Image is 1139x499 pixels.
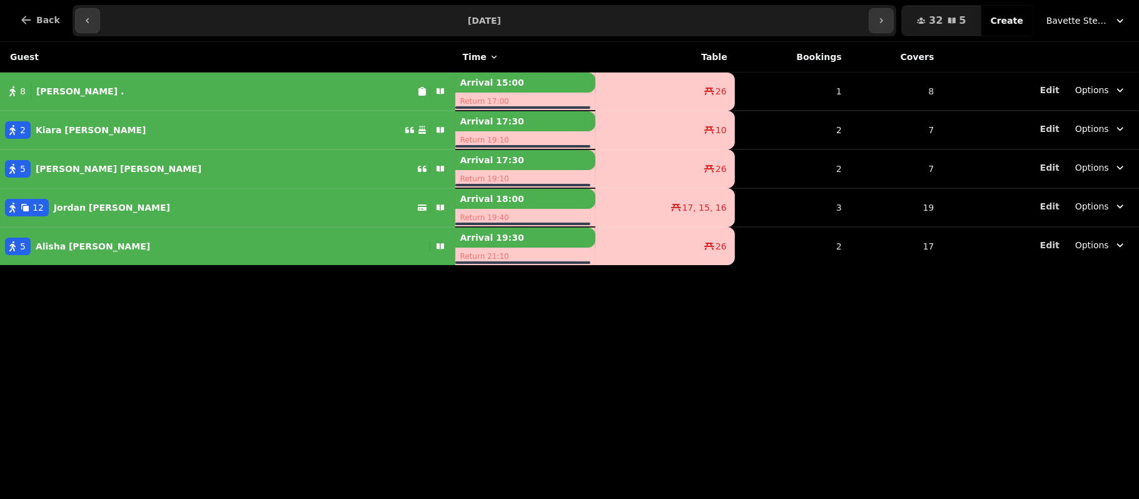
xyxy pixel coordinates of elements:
[455,248,596,265] p: Return 21:10
[36,124,146,136] p: Kiara [PERSON_NAME]
[1040,202,1060,211] span: Edit
[36,16,60,24] span: Back
[1068,156,1134,179] button: Options
[1040,163,1060,172] span: Edit
[959,16,966,26] span: 5
[981,6,1033,36] button: Create
[735,111,849,149] td: 2
[735,188,849,227] td: 3
[849,188,942,227] td: 19
[54,201,170,214] p: Jordan [PERSON_NAME]
[929,16,943,26] span: 32
[455,111,596,131] p: Arrival 17:30
[902,6,981,36] button: 325
[20,240,26,253] span: 5
[735,42,849,73] th: Bookings
[1068,79,1134,101] button: Options
[20,124,26,136] span: 2
[991,16,1023,25] span: Create
[1039,9,1134,32] button: Bavette Steakhouse - [PERSON_NAME]
[20,163,26,175] span: 5
[463,51,499,63] button: Time
[849,149,942,188] td: 7
[455,189,596,209] p: Arrival 18:00
[20,85,26,98] span: 8
[1040,123,1060,135] button: Edit
[1068,195,1134,218] button: Options
[455,228,596,248] p: Arrival 19:30
[1075,161,1109,174] span: Options
[1075,84,1109,96] span: Options
[849,111,942,149] td: 7
[36,163,201,175] p: [PERSON_NAME] [PERSON_NAME]
[1040,241,1060,249] span: Edit
[1040,161,1060,174] button: Edit
[1040,84,1060,96] button: Edit
[735,227,849,265] td: 2
[463,51,487,63] span: Time
[735,149,849,188] td: 2
[1068,118,1134,140] button: Options
[455,150,596,170] p: Arrival 17:30
[36,85,124,98] p: [PERSON_NAME] .
[682,201,727,214] span: 17, 15, 16
[455,209,596,226] p: Return 19:40
[1075,123,1109,135] span: Options
[849,227,942,265] td: 17
[1075,239,1109,251] span: Options
[716,240,727,253] span: 26
[716,124,727,136] span: 10
[849,73,942,111] td: 8
[849,42,942,73] th: Covers
[1075,200,1109,213] span: Options
[595,42,735,73] th: Table
[10,5,70,35] button: Back
[455,93,596,110] p: Return 17:00
[1046,14,1109,27] span: Bavette Steakhouse - [PERSON_NAME]
[455,131,596,149] p: Return 19:10
[1040,200,1060,213] button: Edit
[36,240,150,253] p: Alisha [PERSON_NAME]
[1040,86,1060,94] span: Edit
[716,163,727,175] span: 26
[716,85,727,98] span: 26
[1068,234,1134,256] button: Options
[1040,239,1060,251] button: Edit
[455,73,596,93] p: Arrival 15:00
[33,201,44,214] span: 12
[455,170,596,188] p: Return 19:10
[1040,124,1060,133] span: Edit
[735,73,849,111] td: 1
